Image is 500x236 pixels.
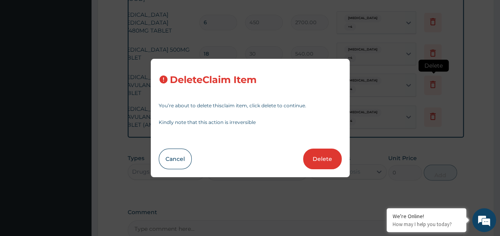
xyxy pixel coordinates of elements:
img: d_794563401_company_1708531726252_794563401 [15,40,32,60]
button: Cancel [159,149,192,169]
p: Kindly note that this action is irreversible [159,120,342,125]
div: Chat with us now [41,44,134,55]
h3: Delete Claim Item [170,75,257,85]
span: We're online! [46,69,110,149]
p: How may I help you today? [393,221,460,228]
p: You’re about to delete this claim item , click delete to continue. [159,103,342,108]
div: We're Online! [393,213,460,220]
textarea: Type your message and hit 'Enter' [4,154,152,182]
button: Delete [303,149,342,169]
div: Minimize live chat window [130,4,150,23]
